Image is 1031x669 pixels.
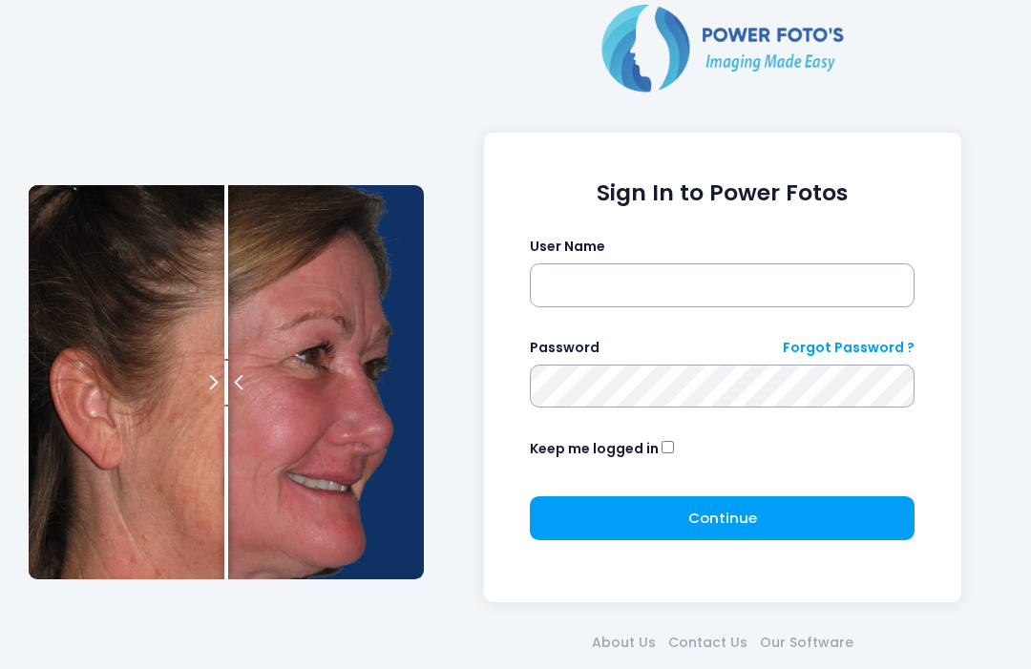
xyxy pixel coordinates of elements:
label: Password [530,338,600,358]
a: About Us [585,633,662,653]
a: Forgot Password ? [783,338,915,358]
button: Continue [530,496,915,540]
a: Contact Us [662,633,753,653]
a: Our Software [753,633,859,653]
h1: Sign In to Power Fotos [530,179,915,206]
span: Continue [688,508,757,528]
label: Keep me logged in [530,439,659,459]
label: User Name [530,237,605,257]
